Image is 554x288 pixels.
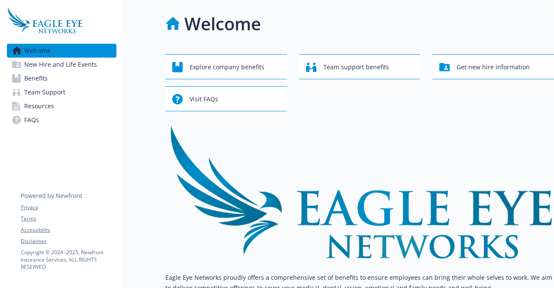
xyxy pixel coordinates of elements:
a: Resources [7,99,116,113]
span: Explore company benefits [190,59,264,75]
span: Get new hire information [457,59,530,75]
a: New Hire and Life Events [7,58,116,71]
a: Accessibility [21,226,116,234]
span: Visit FAQs [190,91,218,107]
span: Resources [24,99,54,113]
h1: Welcome [184,11,261,37]
button: Visit FAQs [165,86,287,111]
span: Benefits [24,71,48,85]
p: Copyright © 2024 - 2025 , Newfront Insurance Services, ALL RIGHTS RESERVED [21,249,116,271]
button: Team support benefits [299,54,421,79]
a: Disclaimer [21,237,116,245]
span: New Hire and Life Events [24,58,97,71]
button: Get new hire information [432,54,554,79]
img: overview page banner [165,125,554,259]
span: Welcome [24,44,51,58]
a: Team Support [7,85,116,99]
span: FAQs [24,113,39,127]
a: Privacy [21,204,116,211]
button: Explore company benefits [165,54,287,79]
a: FAQs [7,113,116,127]
a: Benefits [7,71,116,85]
span: Team Support [24,85,65,99]
a: Terms [21,215,116,223]
a: Welcome [7,44,116,58]
span: Team support benefits [323,59,389,75]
